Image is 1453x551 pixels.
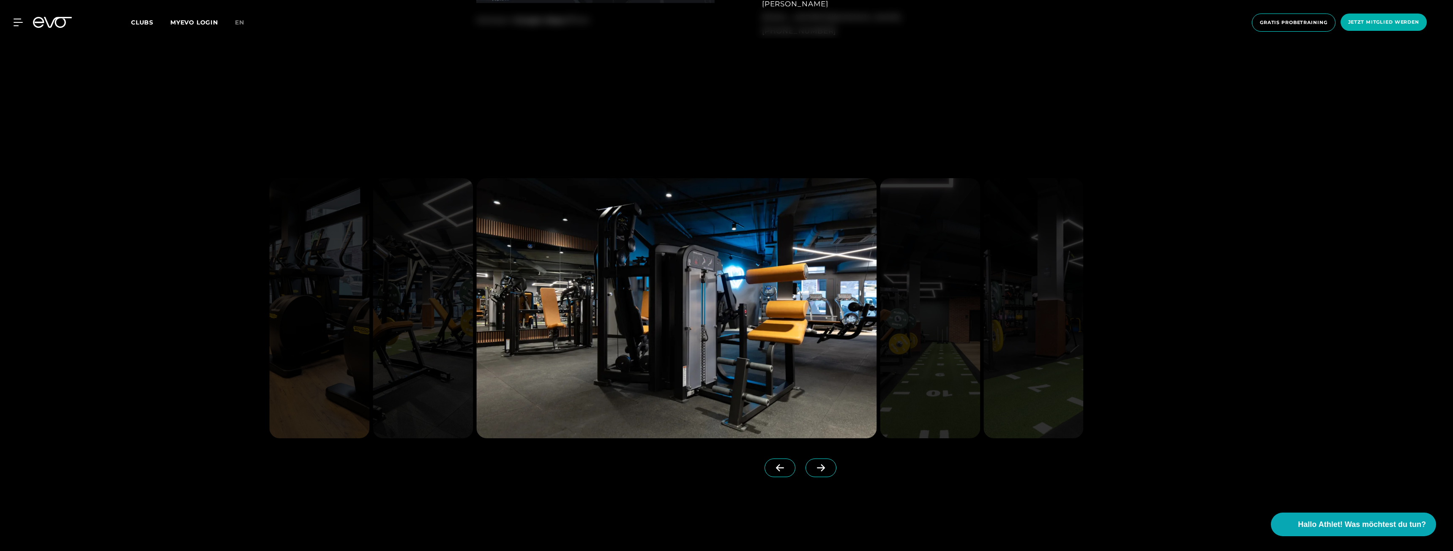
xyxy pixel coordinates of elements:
[880,178,980,438] img: evofitness
[235,19,244,26] span: en
[373,178,473,438] img: evofitness
[983,178,1084,438] img: evofitness
[1260,19,1327,26] span: Gratis Probetraining
[131,19,153,26] span: Clubs
[269,178,369,438] img: evofitness
[1249,14,1338,32] a: Gratis Probetraining
[170,19,218,26] a: MYEVO LOGIN
[1271,513,1436,536] button: Hallo Athlet! Was möchtest du tun?
[1298,519,1426,530] span: Hallo Athlet! Was möchtest du tun?
[1338,14,1429,32] a: Jetzt Mitglied werden
[131,18,170,26] a: Clubs
[1348,19,1419,26] span: Jetzt Mitglied werden
[476,178,877,438] img: evofitness
[235,18,254,27] a: en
